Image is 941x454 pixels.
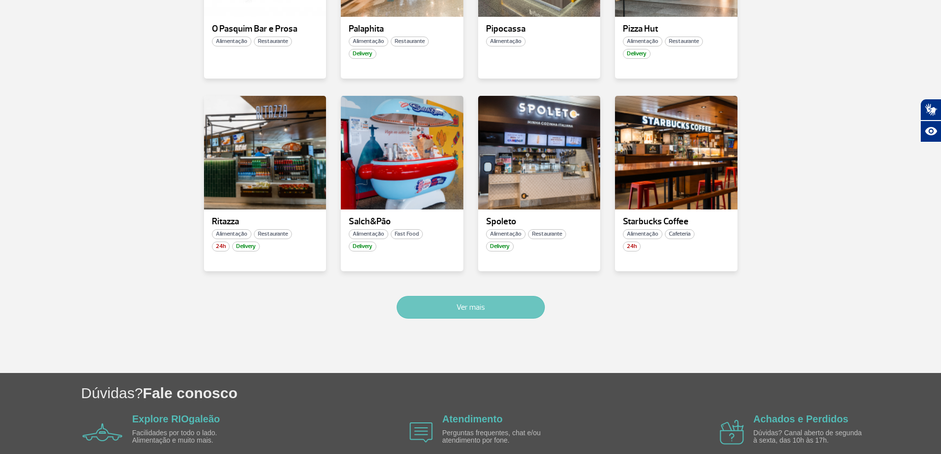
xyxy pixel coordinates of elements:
[623,242,641,251] span: 24h
[391,37,429,46] span: Restaurante
[753,413,848,424] a: Achados e Perdidos
[528,229,566,239] span: Restaurante
[349,24,455,34] p: Palaphita
[486,37,526,46] span: Alimentação
[442,413,502,424] a: Atendimento
[920,99,941,121] button: Abrir tradutor de língua de sinais.
[232,242,260,251] span: Delivery
[397,296,545,319] button: Ver mais
[81,383,941,403] h1: Dúvidas?
[409,422,433,443] img: airplane icon
[623,37,662,46] span: Alimentação
[212,24,319,34] p: O Pasquim Bar e Prosa
[442,429,556,445] p: Perguntas frequentes, chat e/ou atendimento por fone.
[486,217,593,227] p: Spoleto
[720,420,744,445] img: airplane icon
[623,49,651,59] span: Delivery
[132,429,246,445] p: Facilidades por todo o lado. Alimentação e muito mais.
[349,229,388,239] span: Alimentação
[212,37,251,46] span: Alimentação
[349,242,376,251] span: Delivery
[486,242,514,251] span: Delivery
[349,49,376,59] span: Delivery
[349,37,388,46] span: Alimentação
[143,385,238,401] span: Fale conosco
[212,242,230,251] span: 24h
[665,37,703,46] span: Restaurante
[254,229,292,239] span: Restaurante
[486,229,526,239] span: Alimentação
[82,423,123,441] img: airplane icon
[349,217,455,227] p: Salch&Pão
[920,121,941,142] button: Abrir recursos assistivos.
[391,229,423,239] span: Fast Food
[212,217,319,227] p: Ritazza
[623,229,662,239] span: Alimentação
[753,429,867,445] p: Dúvidas? Canal aberto de segunda à sexta, das 10h às 17h.
[132,413,220,424] a: Explore RIOgaleão
[920,99,941,142] div: Plugin de acessibilidade da Hand Talk.
[623,217,730,227] p: Starbucks Coffee
[212,229,251,239] span: Alimentação
[254,37,292,46] span: Restaurante
[665,229,695,239] span: Cafeteria
[623,24,730,34] p: Pizza Hut
[486,24,593,34] p: Pipocassa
